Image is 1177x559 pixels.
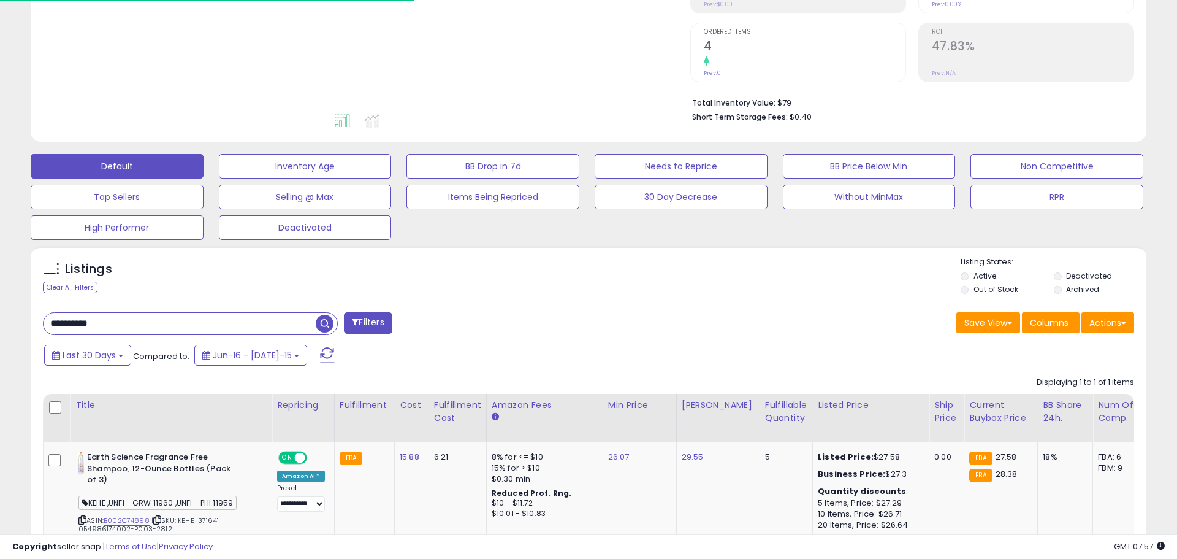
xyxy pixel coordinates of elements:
[1043,399,1087,425] div: BB Share 24h.
[934,452,954,463] div: 0.00
[492,412,499,423] small: Amazon Fees.
[969,452,992,465] small: FBA
[340,452,362,465] small: FBA
[12,541,213,553] div: seller snap | |
[492,509,593,519] div: $10.01 - $10.83
[704,29,905,36] span: Ordered Items
[973,284,1018,295] label: Out of Stock
[996,468,1018,480] span: 28.38
[783,154,956,179] button: BB Price Below Min
[996,451,1017,463] span: 27.58
[818,452,920,463] div: $27.58
[75,399,267,412] div: Title
[692,98,775,108] b: Total Inventory Value:
[65,261,112,278] h5: Listings
[790,111,812,123] span: $0.40
[932,29,1133,36] span: ROI
[1066,271,1112,281] label: Deactivated
[1066,284,1099,295] label: Archived
[44,345,131,366] button: Last 30 Days
[692,112,788,122] b: Short Term Storage Fees:
[704,69,721,77] small: Prev: 0
[43,282,97,293] div: Clear All Filters
[87,452,236,489] b: Earth Science Fragrance Free Shampoo, 12-Ounce Bottles (Pack of 3)
[31,215,204,240] button: High Performer
[219,215,392,240] button: Deactivated
[280,453,295,463] span: ON
[932,69,956,77] small: Prev: N/A
[406,154,579,179] button: BB Drop in 7d
[970,185,1143,209] button: RPR
[63,349,116,361] span: Last 30 Days
[818,509,920,520] div: 10 Items, Price: $26.71
[608,399,671,412] div: Min Price
[818,498,920,509] div: 5 Items, Price: $27.29
[344,312,392,334] button: Filters
[492,488,572,498] b: Reduced Prof. Rng.
[818,468,885,480] b: Business Price:
[159,541,213,552] a: Privacy Policy
[1037,377,1134,388] div: Displaying 1 to 1 of 1 items
[12,541,57,552] strong: Copyright
[969,469,992,482] small: FBA
[492,498,593,509] div: $10 - $11.72
[277,399,329,412] div: Repricing
[765,399,807,425] div: Fulfillable Quantity
[704,1,733,8] small: Prev: $0.00
[305,453,325,463] span: OFF
[133,350,189,362] span: Compared to:
[492,399,598,412] div: Amazon Fees
[78,515,223,534] span: | SKU: KEHE-371641-054986174002-P003-2812
[31,154,204,179] button: Default
[818,486,920,497] div: :
[961,256,1146,268] p: Listing States:
[1043,452,1083,463] div: 18%
[277,484,325,512] div: Preset:
[400,399,424,412] div: Cost
[765,452,803,463] div: 5
[932,1,961,8] small: Prev: 0.00%
[818,469,920,480] div: $27.3
[1030,317,1068,329] span: Columns
[219,154,392,179] button: Inventory Age
[434,452,477,463] div: 6.21
[704,39,905,56] h2: 4
[783,185,956,209] button: Without MinMax
[78,496,237,510] span: KEHE ,UNFI - GRW 11960 ,UNFI - PHI 11959
[400,451,419,463] a: 15.88
[492,463,593,474] div: 15% for > $10
[973,271,996,281] label: Active
[970,154,1143,179] button: Non Competitive
[434,399,481,425] div: Fulfillment Cost
[956,312,1020,333] button: Save View
[194,345,307,366] button: Jun-16 - [DATE]-15
[818,451,874,463] b: Listed Price:
[1081,312,1134,333] button: Actions
[104,515,150,526] a: B002C74898
[818,520,920,531] div: 20 Items, Price: $26.64
[692,94,1125,109] li: $79
[105,541,157,552] a: Terms of Use
[1098,463,1138,474] div: FBM: 9
[934,399,959,425] div: Ship Price
[608,451,630,463] a: 26.07
[219,185,392,209] button: Selling @ Max
[1114,541,1165,552] span: 2025-08-15 07:57 GMT
[595,185,768,209] button: 30 Day Decrease
[492,474,593,485] div: $0.30 min
[277,471,325,482] div: Amazon AI *
[1098,452,1138,463] div: FBA: 6
[31,185,204,209] button: Top Sellers
[932,39,1133,56] h2: 47.83%
[406,185,579,209] button: Items Being Repriced
[1022,312,1080,333] button: Columns
[682,451,704,463] a: 29.55
[78,452,84,476] img: 21ctIXWN8vL._SL40_.jpg
[1098,399,1143,425] div: Num of Comp.
[213,349,292,361] span: Jun-16 - [DATE]-15
[595,154,768,179] button: Needs to Reprice
[340,399,389,412] div: Fulfillment
[492,452,593,463] div: 8% for <= $10
[818,485,906,497] b: Quantity discounts
[682,399,755,412] div: [PERSON_NAME]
